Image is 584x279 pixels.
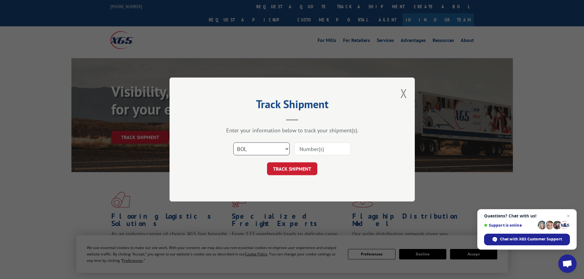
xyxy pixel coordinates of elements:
[558,254,577,273] div: Open chat
[484,234,570,245] div: Chat with XGS Customer Support
[400,85,407,101] button: Close modal
[484,213,570,218] span: Questions? Chat with us!
[200,127,384,134] div: Enter your information below to track your shipment(s).
[200,100,384,111] h2: Track Shipment
[267,162,317,175] button: TRACK SHIPMENT
[484,223,536,228] span: Support is online
[565,212,572,220] span: Close chat
[294,142,351,155] input: Number(s)
[500,236,562,242] span: Chat with XGS Customer Support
